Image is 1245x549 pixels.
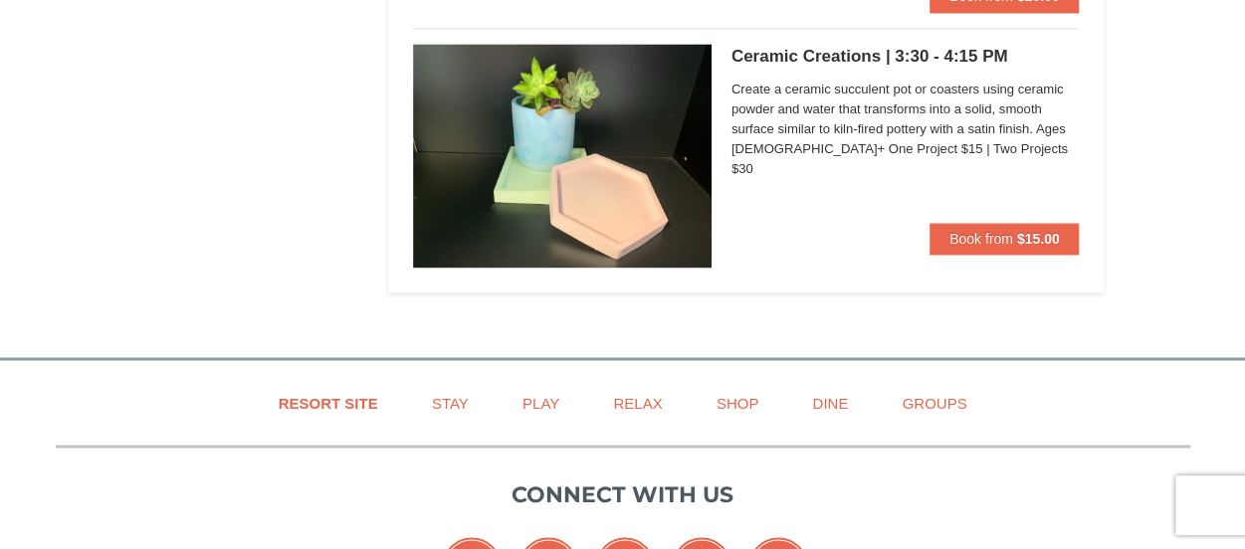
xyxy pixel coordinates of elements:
[254,380,403,425] a: Resort Site
[498,380,584,425] a: Play
[413,44,712,268] img: 6619869-1699-baa8dbd7.png
[877,380,991,425] a: Groups
[731,80,1080,179] span: Create a ceramic succulent pot or coasters using ceramic powder and water that transforms into a ...
[787,380,873,425] a: Dine
[1017,231,1060,247] strong: $15.00
[930,223,1080,255] button: Book from $15.00
[588,380,687,425] a: Relax
[949,231,1013,247] span: Book from
[692,380,784,425] a: Shop
[731,47,1080,67] h5: Ceramic Creations | 3:30 - 4:15 PM
[407,380,494,425] a: Stay
[56,477,1190,510] p: Connect with us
